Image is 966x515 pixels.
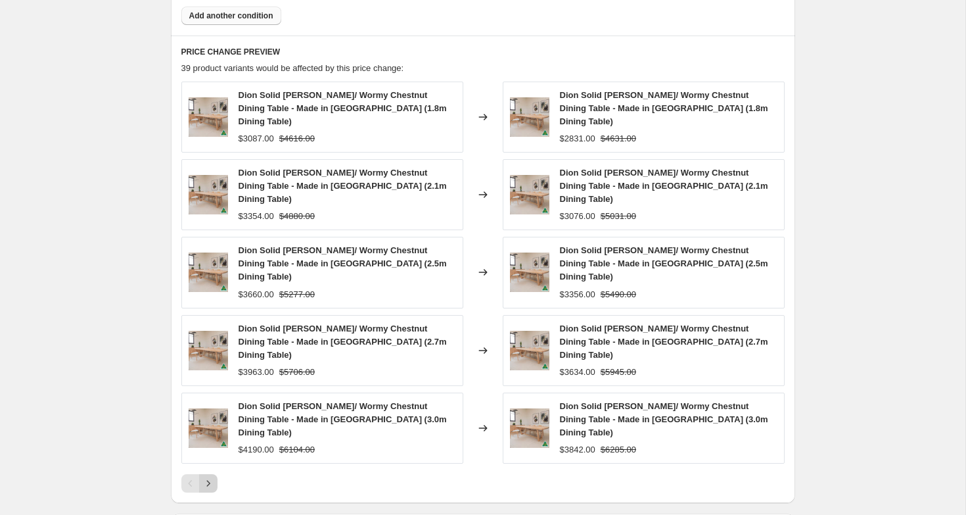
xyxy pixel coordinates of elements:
[189,11,273,21] span: Add another condition
[560,132,595,145] div: $2831.00
[510,408,549,448] img: DSC01073-2-2_80x.jpg
[510,97,549,137] img: DSC01073-2-2_80x.jpg
[239,324,447,360] span: Dion Solid [PERSON_NAME]/ Wormy Chestnut Dining Table - Made in [GEOGRAPHIC_DATA] (2.7m Dining Ta...
[560,443,595,456] div: $3842.00
[181,474,218,493] nav: Pagination
[560,324,768,360] span: Dion Solid [PERSON_NAME]/ Wormy Chestnut Dining Table - Made in [GEOGRAPHIC_DATA] (2.7m Dining Ta...
[279,132,315,145] strike: $4616.00
[189,97,228,137] img: DSC01073-2-2_80x.jpg
[560,401,768,437] span: Dion Solid [PERSON_NAME]/ Wormy Chestnut Dining Table - Made in [GEOGRAPHIC_DATA] (3.0m Dining Ta...
[189,408,228,448] img: DSC01073-2-2_80x.jpg
[601,288,636,301] strike: $5490.00
[189,175,228,214] img: DSC01073-2-2_80x.jpg
[239,366,274,379] div: $3963.00
[279,366,315,379] strike: $5706.00
[239,210,274,223] div: $3354.00
[239,132,274,145] div: $3087.00
[279,210,315,223] strike: $4880.00
[560,90,768,126] span: Dion Solid [PERSON_NAME]/ Wormy Chestnut Dining Table - Made in [GEOGRAPHIC_DATA] (1.8m Dining Ta...
[239,168,447,204] span: Dion Solid [PERSON_NAME]/ Wormy Chestnut Dining Table - Made in [GEOGRAPHIC_DATA] (2.1m Dining Ta...
[510,175,549,214] img: DSC01073-2-2_80x.jpg
[239,245,447,282] span: Dion Solid [PERSON_NAME]/ Wormy Chestnut Dining Table - Made in [GEOGRAPHIC_DATA] (2.5m Dining Ta...
[510,331,549,370] img: DSC01073-2-2_80x.jpg
[560,210,595,223] div: $3076.00
[239,90,447,126] span: Dion Solid [PERSON_NAME]/ Wormy Chestnut Dining Table - Made in [GEOGRAPHIC_DATA] (1.8m Dining Ta...
[181,7,281,25] button: Add another condition
[560,245,768,282] span: Dion Solid [PERSON_NAME]/ Wormy Chestnut Dining Table - Made in [GEOGRAPHIC_DATA] (2.5m Dining Ta...
[560,168,768,204] span: Dion Solid [PERSON_NAME]/ Wormy Chestnut Dining Table - Made in [GEOGRAPHIC_DATA] (2.1m Dining Ta...
[560,288,595,301] div: $3356.00
[601,210,636,223] strike: $5031.00
[279,443,315,456] strike: $6104.00
[560,366,595,379] div: $3634.00
[601,366,636,379] strike: $5945.00
[601,443,636,456] strike: $6285.00
[601,132,636,145] strike: $4631.00
[181,47,785,57] h6: PRICE CHANGE PREVIEW
[189,331,228,370] img: DSC01073-2-2_80x.jpg
[279,288,315,301] strike: $5277.00
[239,401,447,437] span: Dion Solid [PERSON_NAME]/ Wormy Chestnut Dining Table - Made in [GEOGRAPHIC_DATA] (3.0m Dining Ta...
[239,288,274,301] div: $3660.00
[189,253,228,292] img: DSC01073-2-2_80x.jpg
[510,253,549,292] img: DSC01073-2-2_80x.jpg
[181,63,404,73] span: 39 product variants would be affected by this price change:
[239,443,274,456] div: $4190.00
[199,474,218,493] button: Next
